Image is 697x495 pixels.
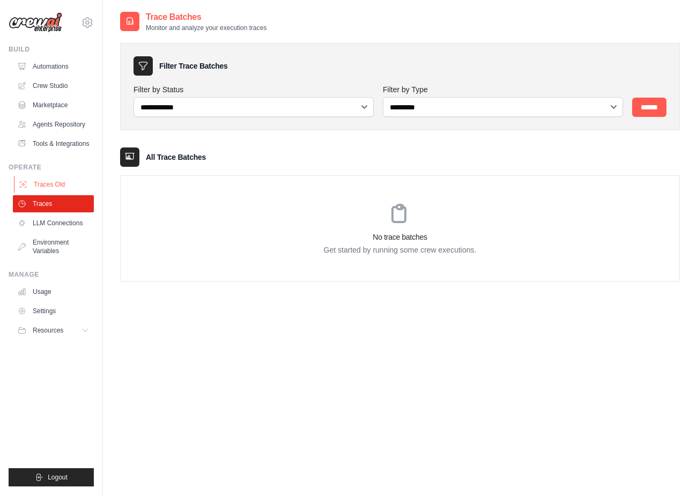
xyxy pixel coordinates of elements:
a: Marketplace [13,97,94,114]
button: Resources [13,322,94,339]
span: Resources [33,326,63,335]
label: Filter by Status [134,84,374,95]
div: Build [9,45,94,54]
h3: All Trace Batches [146,152,206,162]
button: Logout [9,468,94,486]
h3: No trace batches [121,232,679,242]
a: Environment Variables [13,234,94,260]
p: Monitor and analyze your execution traces [146,24,266,32]
a: Settings [13,302,94,320]
a: Usage [13,283,94,300]
a: Traces [13,195,94,212]
label: Filter by Type [383,84,624,95]
p: Get started by running some crew executions. [121,245,679,255]
h2: Trace Batches [146,11,266,24]
h3: Filter Trace Batches [159,61,227,71]
a: Agents Repository [13,116,94,133]
a: Crew Studio [13,77,94,94]
div: Operate [9,163,94,172]
img: Logo [9,12,62,33]
a: Tools & Integrations [13,135,94,152]
a: Traces Old [14,176,95,193]
a: Automations [13,58,94,75]
a: LLM Connections [13,215,94,232]
span: Logout [48,473,68,482]
div: Manage [9,270,94,279]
